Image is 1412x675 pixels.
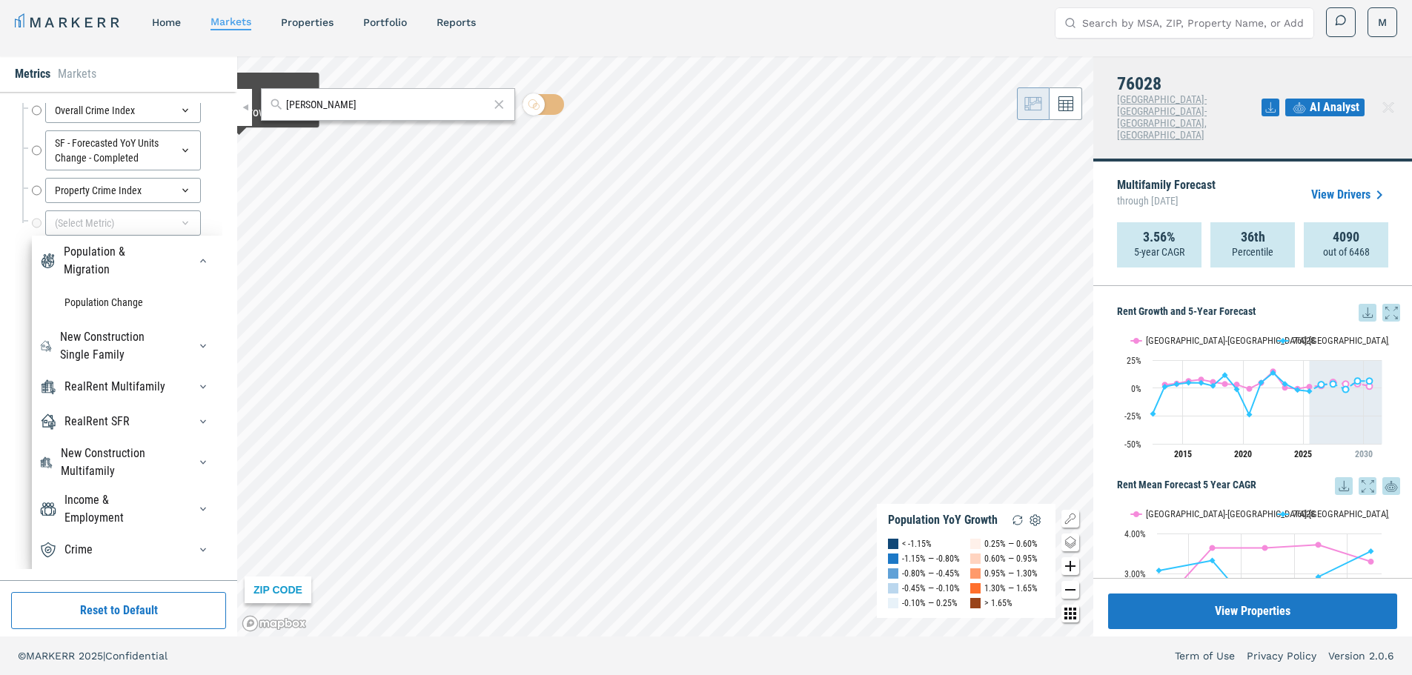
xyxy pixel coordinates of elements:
[1367,378,1373,384] path: Friday, 28 Jun, 19:00, 6.19. 76028.
[1162,384,1168,390] path: Friday, 28 Jun, 19:00, 1.15. 76028.
[1210,557,1216,563] path: Monday, 14 Jun, 19:00, 3.33. 76028.
[902,566,960,581] div: -0.80% — -0.45%
[1150,410,1156,416] path: Thursday, 28 Jun, 19:00, -23.17. 76028.
[15,65,50,83] li: Metrics
[1262,545,1268,551] path: Wednesday, 14 Jun, 19:00, 3.64. Dallas-Fort Worth-Arlington, TX.
[1210,545,1216,551] path: Monday, 14 Jun, 19:00, 3.64. Dallas-Fort Worth-Arlington, TX.
[64,243,170,279] div: Population & Migration
[211,16,251,27] a: markets
[1355,378,1361,384] path: Thursday, 28 Jun, 19:00, 6.32. 76028.
[902,551,960,566] div: -1.15% — -0.80%
[39,328,215,364] div: New Construction Single FamilyNew Construction Single Family
[18,650,26,662] span: ©
[26,650,79,662] span: MARKERR
[1311,186,1388,204] a: View Drivers
[1319,382,1325,388] path: Sunday, 28 Jun, 19:00, 3.08. 76028.
[1131,335,1262,346] button: Show Dallas-Fort Worth-Arlington, TX
[1061,557,1079,575] button: Zoom in map button
[1259,379,1264,385] path: Monday, 28 Jun, 19:00, 4.86. 76028.
[1199,379,1204,385] path: Tuesday, 28 Jun, 19:00, 4.64. 76028.
[191,538,215,562] button: CrimeCrime
[1027,511,1044,529] img: Settings
[1368,548,1374,554] path: Friday, 14 Jun, 19:00, 3.56. 76028.
[1186,379,1192,385] path: Sunday, 28 Jun, 19:00, 4.71. 76028.
[64,541,93,559] div: Crime
[984,596,1012,611] div: > 1.65%
[39,243,215,279] div: Population & MigrationPopulation & Migration
[984,581,1038,596] div: 1.30% — 1.65%
[1307,388,1313,394] path: Saturday, 28 Jun, 19:00, -2.91. 76028.
[1127,356,1141,366] text: 25%
[45,178,201,203] div: Property Crime Index
[64,378,165,396] div: RealRent Multifamily
[1232,245,1273,259] p: Percentile
[39,375,215,399] div: RealRent MultifamilyRealRent Multifamily
[11,592,226,629] button: Reset to Default
[1124,529,1146,539] text: 4.00%
[1134,245,1184,259] p: 5-year CAGR
[45,210,201,236] div: (Select Metric)
[1316,542,1322,548] path: Thursday, 14 Jun, 19:00, 3.72. Dallas-Fort Worth-Arlington, TX.
[1117,191,1216,210] span: through [DATE]
[105,650,168,662] span: Confidential
[45,130,201,170] div: SF - Forecasted YoY Units Change - Completed
[79,650,105,662] span: 2025 |
[39,287,215,317] div: Population & MigrationPopulation & Migration
[1343,386,1349,392] path: Wednesday, 28 Jun, 19:00, -1.18. 76028.
[1174,449,1192,459] tspan: 2015
[1009,511,1027,529] img: Reload Legend
[1278,508,1316,519] button: Show 76028
[902,596,958,611] div: -0.10% — 0.25%
[1117,477,1400,495] h5: Rent Mean Forecast 5 Year CAGR
[984,536,1038,551] div: 0.25% — 0.60%
[64,491,170,527] div: Income & Employment
[1175,648,1235,663] a: Term of Use
[1328,648,1394,663] a: Version 2.0.6
[984,566,1038,581] div: 0.95% — 1.30%
[902,536,932,551] div: < -1.15%
[1061,533,1079,551] button: Change style map button
[39,287,215,317] li: Population Change
[1294,449,1312,459] tspan: 2025
[888,513,998,528] div: Population YoY Growth
[1247,386,1253,392] path: Sunday, 28 Jun, 19:00, -0.7. Dallas-Fort Worth-Arlington, TX.
[60,328,171,364] div: New Construction Single Family
[1061,510,1079,528] button: Show/Hide Legend Map Button
[1368,7,1397,37] button: M
[191,334,215,358] button: New Construction Single FamilyNew Construction Single Family
[1117,322,1389,470] svg: Interactive chart
[1319,378,1373,392] g: 76028, line 4 of 4 with 5 data points.
[1333,230,1359,245] strong: 4090
[1234,386,1240,392] path: Friday, 28 Jun, 19:00, -1.22. 76028.
[1108,593,1397,629] button: View Properties
[191,497,215,521] button: Income & EmploymentIncome & Employment
[39,538,215,562] div: CrimeCrime
[191,450,215,474] button: New Construction MultifamilyNew Construction Multifamily
[45,98,201,123] div: Overall Crime Index
[1117,322,1400,470] div: Rent Growth and 5-Year Forecast. Highcharts interactive chart.
[1368,559,1374,565] path: Friday, 14 Jun, 19:00, 3.3. Dallas-Fort Worth-Arlington, TX.
[1124,439,1141,450] text: -50%
[39,445,215,480] div: New Construction MultifamilyNew Construction Multifamily
[1124,569,1146,579] text: 3.00%
[984,551,1038,566] div: 0.60% — 0.95%
[242,615,307,632] a: Mapbox logo
[152,16,181,28] a: home
[39,453,53,471] img: New Construction Multifamily
[1323,245,1370,259] p: out of 6468
[1143,230,1176,245] strong: 3.56%
[1117,74,1262,93] h4: 76028
[1330,381,1336,387] path: Monday, 28 Jun, 19:00, 3.58. 76028.
[245,576,311,603] div: ZIP CODE
[191,249,215,273] button: Population & MigrationPopulation & Migration
[1117,93,1207,141] span: [GEOGRAPHIC_DATA]-[GEOGRAPHIC_DATA]-[GEOGRAPHIC_DATA], [GEOGRAPHIC_DATA]
[1316,573,1322,579] path: Thursday, 14 Jun, 19:00, 2.92. 76028.
[168,79,311,122] div: Map Tooltip Content
[237,56,1093,636] canvas: Map
[286,97,489,113] input: Search by MSA or ZIP Code
[1241,230,1265,245] strong: 36th
[1270,370,1276,376] path: Tuesday, 28 Jun, 19:00, 13.59. 76028.
[437,16,476,28] a: reports
[1222,372,1228,378] path: Thursday, 28 Jun, 19:00, 11.6. 76028.
[191,375,215,399] button: RealRent MultifamilyRealRent Multifamily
